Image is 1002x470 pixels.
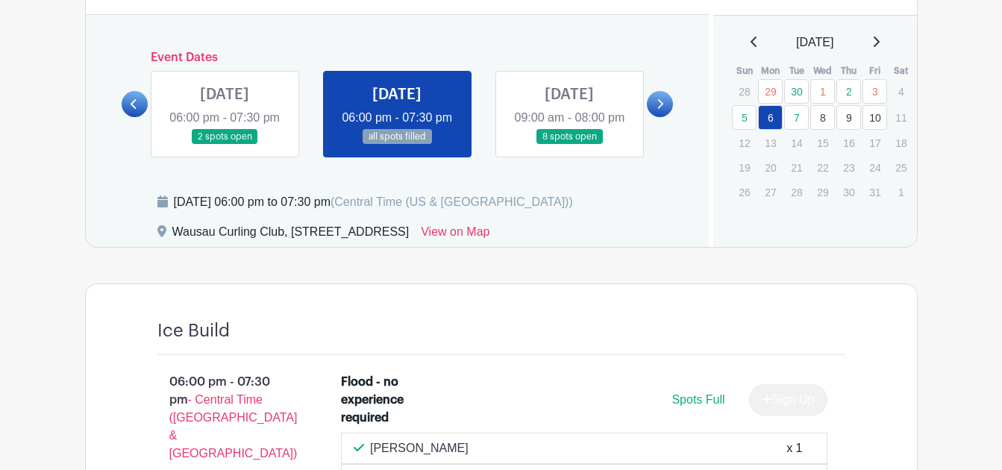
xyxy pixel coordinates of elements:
[758,131,783,154] p: 13
[889,131,913,154] p: 18
[888,63,914,78] th: Sat
[810,181,835,204] p: 29
[784,131,809,154] p: 14
[784,181,809,204] p: 28
[836,131,861,154] p: 16
[862,105,887,130] a: 10
[732,181,757,204] p: 26
[810,105,835,130] a: 8
[836,105,861,130] a: 9
[732,131,757,154] p: 12
[836,156,861,179] p: 23
[157,320,230,342] h4: Ice Build
[732,105,757,130] a: 5
[810,131,835,154] p: 15
[784,156,809,179] p: 21
[796,34,833,51] span: [DATE]
[889,181,913,204] p: 1
[134,367,318,469] p: 06:00 pm - 07:30 pm
[784,79,809,104] a: 30
[889,80,913,103] p: 4
[731,63,757,78] th: Sun
[757,63,783,78] th: Mon
[783,63,810,78] th: Tue
[889,106,913,129] p: 11
[862,156,887,179] p: 24
[836,79,861,104] a: 2
[810,79,835,104] a: 1
[862,79,887,104] a: 3
[862,131,887,154] p: 17
[836,63,862,78] th: Thu
[421,223,489,247] a: View on Map
[370,439,469,457] p: [PERSON_NAME]
[758,105,783,130] a: 6
[758,156,783,179] p: 20
[862,63,888,78] th: Fri
[671,393,724,406] span: Spots Full
[341,373,445,427] div: Flood - no experience required
[174,193,573,211] div: [DATE] 06:00 pm to 07:30 pm
[889,156,913,179] p: 25
[331,195,573,208] span: (Central Time (US & [GEOGRAPHIC_DATA]))
[810,63,836,78] th: Wed
[786,439,802,457] div: x 1
[732,156,757,179] p: 19
[758,79,783,104] a: 29
[758,181,783,204] p: 27
[169,393,298,460] span: - Central Time ([GEOGRAPHIC_DATA] & [GEOGRAPHIC_DATA])
[172,223,410,247] div: Wausau Curling Club, [STREET_ADDRESS]
[862,181,887,204] p: 31
[784,105,809,130] a: 7
[836,181,861,204] p: 30
[810,156,835,179] p: 22
[148,51,648,65] h6: Event Dates
[732,80,757,103] p: 28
